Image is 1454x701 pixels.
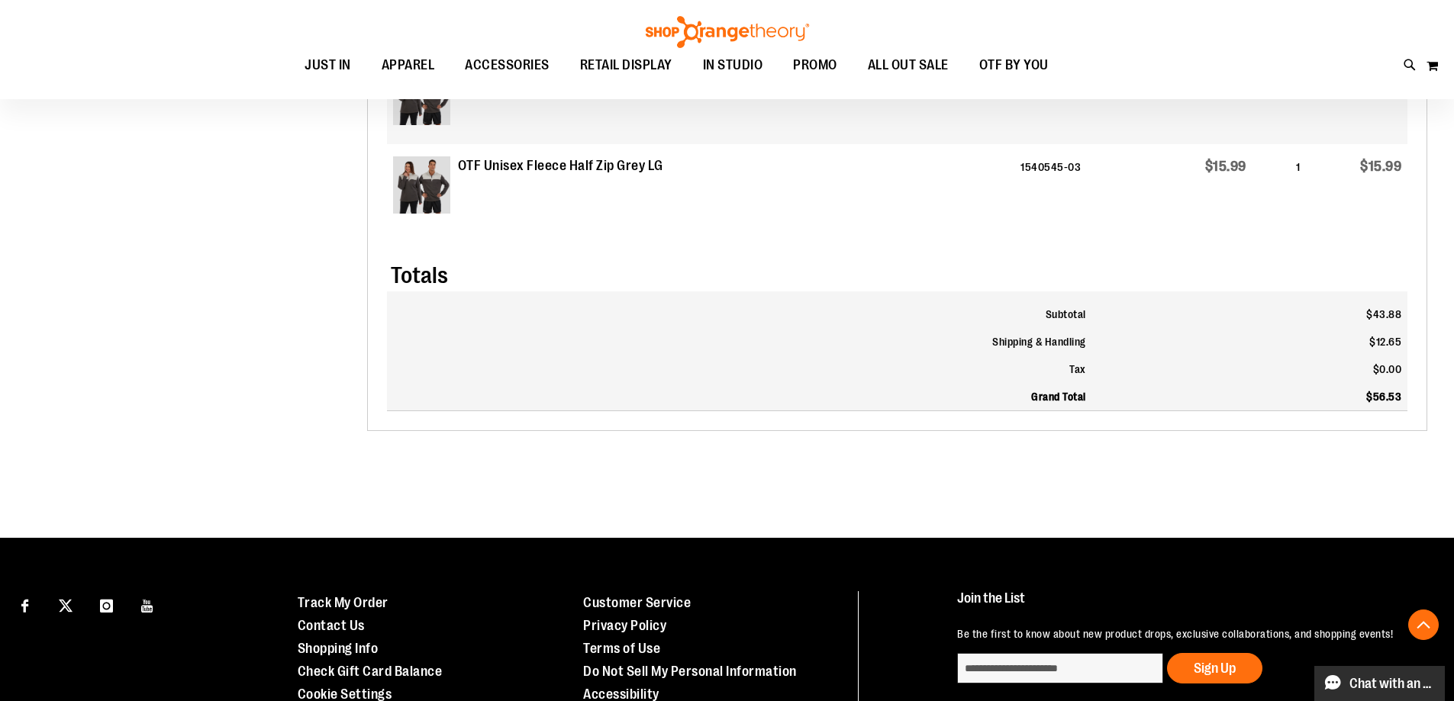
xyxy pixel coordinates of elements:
[458,156,663,176] strong: OTF Unisex Fleece Half Zip Grey LG
[1369,336,1401,348] span: $12.65
[393,156,450,214] img: Product image for Unisex Fleece Half Zip
[1408,609,1439,640] button: Back To Top
[1366,308,1401,320] span: $43.88
[1314,666,1446,701] button: Chat with an Expert
[387,291,1092,328] th: Subtotal
[583,664,797,679] a: Do Not Sell My Personal Information
[793,48,837,82] span: PROMO
[1366,391,1401,403] span: $56.53
[1360,159,1401,174] span: $15.99
[11,591,38,618] a: Visit our Facebook page
[1194,661,1236,676] span: Sign Up
[583,641,660,656] a: Terms of Use
[1014,144,1151,233] td: 1540545-03
[134,591,161,618] a: Visit our Youtube page
[580,48,672,82] span: RETAIL DISPLAY
[1167,653,1262,683] button: Sign Up
[298,595,388,610] a: Track My Order
[868,48,949,82] span: ALL OUT SALE
[643,16,811,48] img: Shop Orangetheory
[1014,56,1151,144] td: 1540545-04
[382,48,435,82] span: APPAREL
[703,48,763,82] span: IN STUDIO
[1349,677,1436,691] span: Chat with an Expert
[391,262,448,288] span: Totals
[93,591,120,618] a: Visit our Instagram page
[298,664,443,679] a: Check Gift Card Balance
[298,618,365,633] a: Contact Us
[1253,56,1307,144] td: 1
[298,641,379,656] a: Shopping Info
[305,48,351,82] span: JUST IN
[979,48,1049,82] span: OTF BY YOU
[59,599,73,613] img: Twitter
[387,328,1092,355] th: Shipping & Handling
[957,626,1419,642] p: Be the first to know about new product drops, exclusive collaborations, and shopping events!
[465,48,550,82] span: ACCESSORIES
[957,653,1163,683] input: enter email
[387,355,1092,383] th: Tax
[1205,159,1246,174] span: $15.99
[957,591,1419,619] h4: Join the List
[583,618,666,633] a: Privacy Policy
[53,591,79,618] a: Visit our X page
[583,595,691,610] a: Customer Service
[1031,391,1086,403] strong: Grand Total
[1373,363,1402,375] span: $0.00
[1253,144,1307,233] td: 1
